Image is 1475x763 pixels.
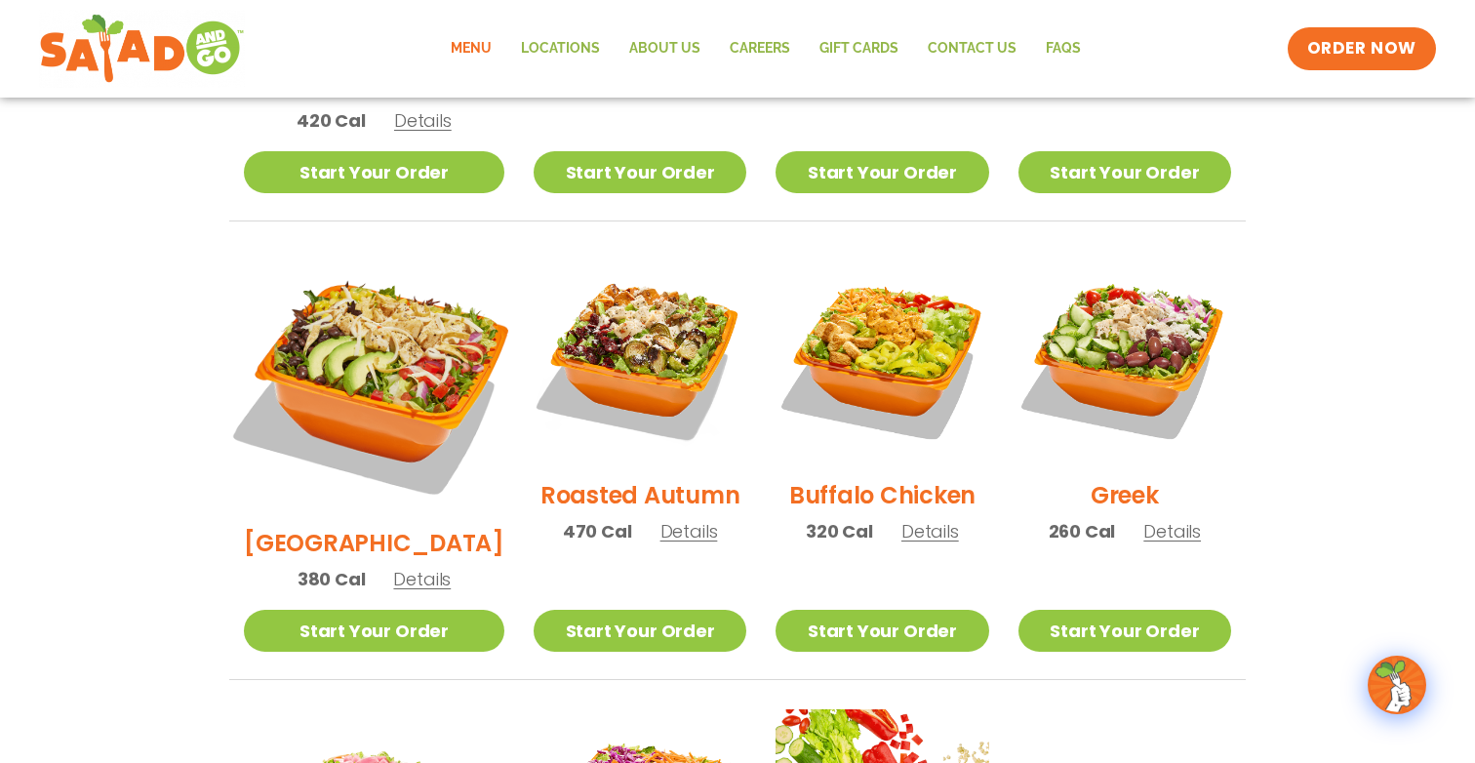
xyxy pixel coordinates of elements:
h2: Roasted Autumn [540,478,740,512]
img: Product photo for Buffalo Chicken Salad [776,251,988,463]
a: Start Your Order [244,610,504,652]
span: Details [1143,519,1201,543]
img: Product photo for Roasted Autumn Salad [534,251,746,463]
span: Details [393,567,451,591]
img: Product photo for Greek Salad [1018,251,1231,463]
span: Details [394,108,452,133]
img: wpChatIcon [1370,658,1424,712]
span: 380 Cal [298,566,366,592]
a: Start Your Order [534,151,746,193]
span: 470 Cal [563,518,632,544]
span: ORDER NOW [1307,37,1416,60]
a: Menu [436,26,506,71]
a: Start Your Order [776,610,988,652]
span: 320 Cal [806,518,873,544]
span: Details [660,519,718,543]
a: Start Your Order [776,151,988,193]
nav: Menu [436,26,1096,71]
a: Start Your Order [244,151,504,193]
h2: [GEOGRAPHIC_DATA] [244,526,504,560]
a: GIFT CARDS [805,26,913,71]
span: 260 Cal [1049,518,1116,544]
a: Careers [715,26,805,71]
a: Start Your Order [1018,610,1231,652]
a: Start Your Order [534,610,746,652]
span: Details [901,519,959,543]
a: About Us [615,26,715,71]
a: Contact Us [913,26,1031,71]
a: Locations [506,26,615,71]
a: ORDER NOW [1288,27,1436,70]
h2: Greek [1091,478,1159,512]
img: new-SAG-logo-768×292 [39,10,245,88]
a: Start Your Order [1018,151,1231,193]
span: 420 Cal [297,107,366,134]
img: Product photo for BBQ Ranch Salad [221,228,527,534]
h2: Buffalo Chicken [789,478,976,512]
a: FAQs [1031,26,1096,71]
